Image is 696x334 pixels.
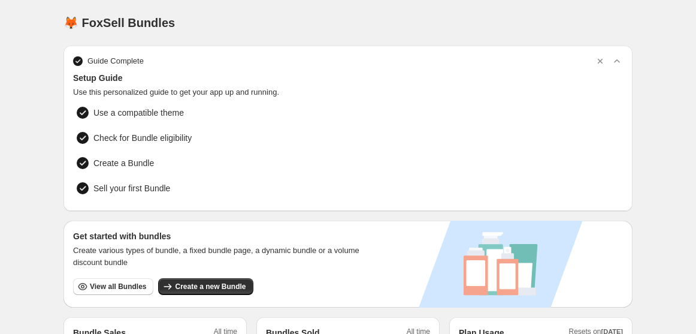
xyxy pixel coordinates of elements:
span: Create various types of bundle, a fixed bundle page, a dynamic bundle or a volume discount bundle [73,245,371,269]
span: Create a Bundle [93,157,154,169]
span: Use a compatible theme [93,107,184,119]
span: Create a new Bundle [175,282,246,291]
span: Check for Bundle eligibility [93,132,192,144]
span: Setup Guide [73,72,623,84]
span: View all Bundles [90,282,146,291]
button: Create a new Bundle [158,278,253,295]
span: Use this personalized guide to get your app up and running. [73,86,623,98]
h3: Get started with bundles [73,230,371,242]
button: View all Bundles [73,278,153,295]
span: Guide Complete [87,55,144,67]
span: Sell your first Bundle [93,182,170,194]
h1: 🦊 FoxSell Bundles [63,16,175,30]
